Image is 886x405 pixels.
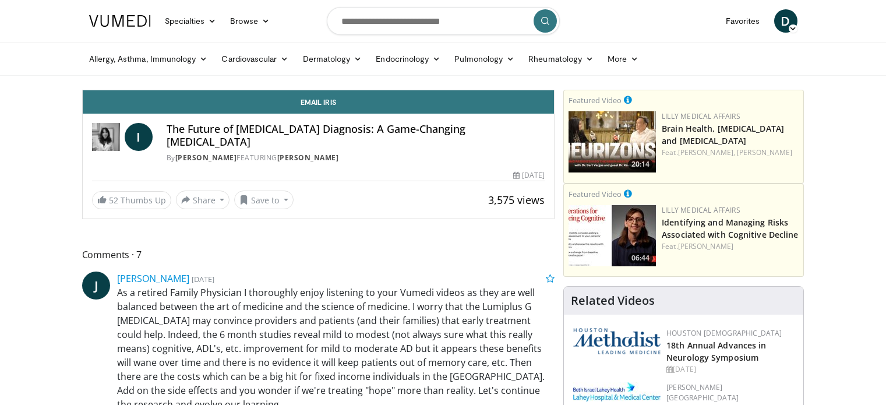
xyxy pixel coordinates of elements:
img: fc5f84e2-5eb7-4c65-9fa9-08971b8c96b8.jpg.150x105_q85_crop-smart_upscale.jpg [569,205,656,266]
img: Dr. Iris Gorfinkel [92,123,120,151]
a: Endocrinology [369,47,447,71]
a: 06:44 [569,205,656,266]
span: 06:44 [628,253,653,263]
a: Brain Health, [MEDICAL_DATA] and [MEDICAL_DATA] [662,123,784,146]
a: D [774,9,797,33]
a: More [601,47,645,71]
small: [DATE] [192,274,214,284]
a: Cardiovascular [214,47,295,71]
a: Lilly Medical Affairs [662,111,740,121]
div: Feat. [662,147,799,158]
a: Email Iris [83,90,555,114]
a: Browse [223,9,277,33]
a: Pulmonology [447,47,521,71]
a: 20:14 [569,111,656,172]
a: [PERSON_NAME] [678,241,733,251]
img: ca157f26-4c4a-49fd-8611-8e91f7be245d.png.150x105_q85_crop-smart_upscale.jpg [569,111,656,172]
h4: The Future of [MEDICAL_DATA] Diagnosis: A Game-Changing [MEDICAL_DATA] [167,123,545,148]
div: [DATE] [513,170,545,181]
a: I [125,123,153,151]
a: Rheumatology [521,47,601,71]
a: [PERSON_NAME][GEOGRAPHIC_DATA] [666,382,739,403]
span: 3,575 views [488,193,545,207]
input: Search topics, interventions [327,7,560,35]
a: Dermatology [296,47,369,71]
a: [PERSON_NAME], [678,147,735,157]
img: e7977282-282c-4444-820d-7cc2733560fd.jpg.150x105_q85_autocrop_double_scale_upscale_version-0.2.jpg [573,382,661,402]
a: Lilly Medical Affairs [662,205,740,215]
small: Featured Video [569,95,622,105]
span: Comments 7 [82,247,555,262]
a: Houston [DEMOGRAPHIC_DATA] [666,328,782,338]
a: 18th Annual Advances in Neurology Symposium [666,340,766,363]
div: [DATE] [666,364,794,375]
div: Feat. [662,241,799,252]
a: [PERSON_NAME] [277,153,339,163]
button: Save to [234,191,294,209]
img: VuMedi Logo [89,15,151,27]
a: [PERSON_NAME] [117,272,189,285]
a: [PERSON_NAME] [175,153,237,163]
a: Favorites [719,9,767,33]
h4: Related Videos [571,294,655,308]
a: Specialties [158,9,224,33]
span: 20:14 [628,159,653,170]
img: 5e4488cc-e109-4a4e-9fd9-73bb9237ee91.png.150x105_q85_autocrop_double_scale_upscale_version-0.2.png [573,328,661,354]
a: Identifying and Managing Risks Associated with Cognitive Decline [662,217,798,240]
button: Share [176,191,230,209]
small: Featured Video [569,189,622,199]
a: [PERSON_NAME] [737,147,792,157]
span: 52 [109,195,118,206]
a: Allergy, Asthma, Immunology [82,47,215,71]
a: J [82,272,110,300]
a: 52 Thumbs Up [92,191,171,209]
div: By FEATURING [167,153,545,163]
